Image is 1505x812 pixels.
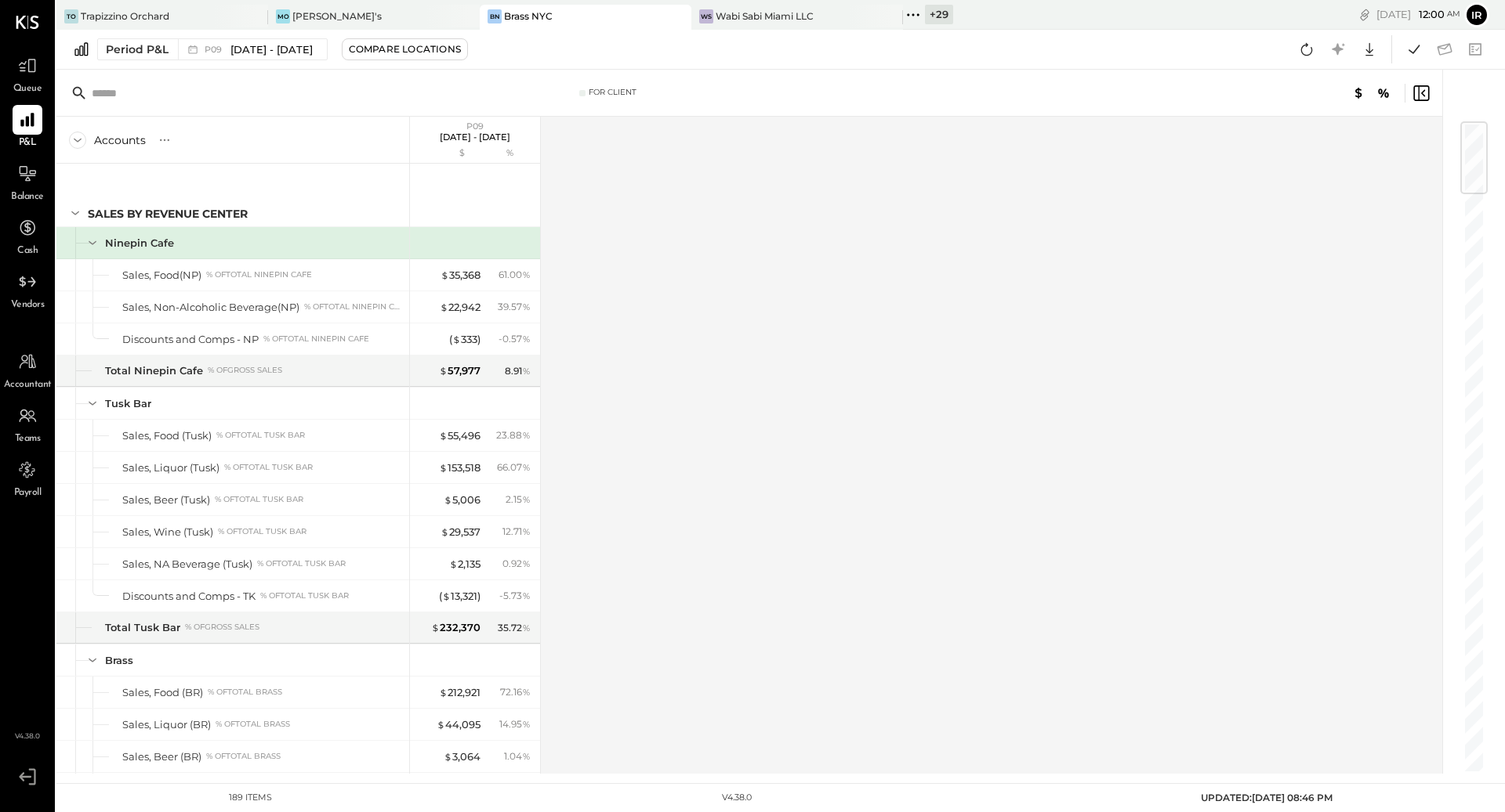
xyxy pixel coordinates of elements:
[506,493,531,507] div: 2.15
[105,236,174,251] div: Ninepin Cafe
[522,717,531,730] span: %
[122,685,203,700] div: Sales, Food (BR)
[97,38,328,60] button: Period P&L P09[DATE] - [DATE]
[4,378,52,392] span: Accountant
[11,190,44,204] span: Balance
[441,268,481,283] div: 35,368
[185,622,259,633] div: % of GROSS SALES
[208,365,282,376] div: % of GROSS SALES
[441,525,449,538] span: $
[452,333,461,345] span: $
[496,428,531,442] div: 23.88
[224,462,313,473] div: % of Total Tusk Bar
[349,42,461,56] div: Compare Locations
[260,590,349,601] div: % of Total Tusk Bar
[88,206,248,222] div: Sales by Revenue Center
[499,332,531,346] div: - 0.57
[522,621,531,633] span: %
[216,430,305,441] div: % of Total Tusk Bar
[208,687,282,698] div: % of Total Brass
[498,621,531,635] div: 35.72
[105,396,151,411] div: Tusk Bar
[105,620,180,635] div: Total Tusk Bar
[522,493,531,505] span: %
[437,718,445,731] span: $
[498,300,531,314] div: 39.57
[1357,6,1373,23] div: copy link
[522,332,531,345] span: %
[1,347,54,392] a: Accountant
[229,792,272,804] div: 189 items
[522,557,531,569] span: %
[439,685,481,700] div: 212,921
[122,428,212,443] div: Sales, Food (Tusk)
[441,525,481,540] div: 29,537
[504,749,531,763] div: 1.04
[437,717,481,732] div: 44,095
[105,653,133,668] div: Brass
[440,301,448,313] span: $
[522,268,531,280] span: %
[1376,7,1460,22] div: [DATE]
[716,9,814,23] div: Wabi Sabi Miami LLC
[488,9,502,23] div: BN
[444,493,452,506] span: $
[122,300,299,315] div: Sales, Non-Alcoholic Beverage(NP)
[122,460,219,475] div: Sales, Liquor (Tusk)
[1,267,54,312] a: Vendors
[15,432,41,446] span: Teams
[13,82,42,96] span: Queue
[17,244,38,258] span: Cash
[522,428,531,441] span: %
[106,42,169,57] div: Period P&L
[522,364,531,377] span: %
[206,269,312,280] div: % of Total Ninepin Cafe
[1,455,54,500] a: Payroll
[122,332,259,347] div: Discounts and Comps - NP
[439,428,481,443] div: 55,496
[122,493,210,507] div: Sales, Beer (Tusk)
[925,5,953,24] div: + 29
[431,620,481,635] div: 232,370
[94,132,146,148] div: Accounts
[505,364,531,378] div: 8.91
[122,268,201,283] div: Sales, Food(NP)
[1,213,54,258] a: Cash
[431,621,440,633] span: $
[497,460,531,475] div: 66.07
[81,9,169,23] div: Trapizzino Orchard
[122,749,201,764] div: Sales, Beer (BR)
[499,268,531,282] div: 61.00
[466,121,484,132] span: P09
[206,751,281,762] div: % of Total Brass
[342,38,468,60] button: Compare Locations
[441,269,449,281] span: $
[1201,792,1333,803] span: UPDATED: [DATE] 08:46 PM
[522,749,531,762] span: %
[444,493,481,507] div: 5,006
[439,364,448,377] span: $
[449,558,458,570] span: $
[444,749,481,764] div: 3,064
[440,300,481,315] div: 22,942
[522,685,531,698] span: %
[122,557,252,572] div: Sales, NA Beverage (Tusk)
[439,686,448,698] span: $
[14,486,42,500] span: Payroll
[699,9,713,23] div: WS
[722,792,752,804] div: v 4.38.0
[589,87,636,98] div: For Client
[522,525,531,537] span: %
[276,9,290,23] div: Mo
[449,332,481,347] div: ( 333 )
[442,590,451,602] span: $
[122,525,213,540] div: Sales, Wine (Tusk)
[439,429,448,442] span: $
[122,589,256,604] div: Discounts and Comps - TK
[449,557,481,572] div: 2,135
[218,526,306,537] div: % of Total Tusk Bar
[1,105,54,150] a: P&L
[215,494,303,505] div: % of Total Tusk Bar
[439,363,481,378] div: 57,977
[11,298,45,312] span: Vendors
